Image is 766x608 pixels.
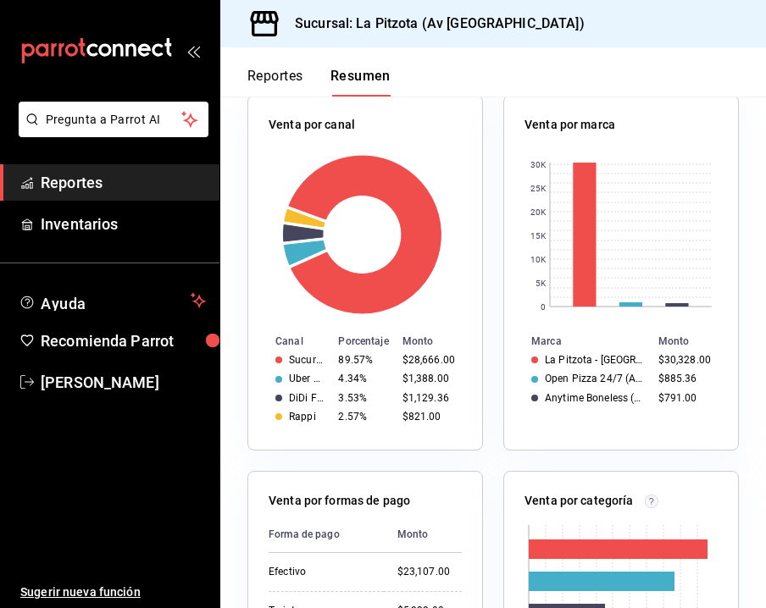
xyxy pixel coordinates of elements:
div: Rappi [289,411,316,423]
th: Monto [396,332,482,351]
text: 20K [530,207,547,217]
th: Monto [384,517,462,553]
button: Resumen [330,68,391,97]
span: Inventarios [41,213,206,235]
button: open_drawer_menu [186,44,200,58]
button: Pregunta a Parrot AI [19,102,208,137]
text: 15K [530,231,547,240]
a: Pregunta a Parrot AI [12,123,208,141]
div: navigation tabs [247,68,391,97]
div: $30,328.00 [658,354,711,366]
span: Ayuda [41,290,184,311]
span: Recomienda Parrot [41,329,206,352]
div: Open Pizza 24/7 (Av. [GEOGRAPHIC_DATA]) [545,373,645,384]
text: 5K [536,279,547,288]
div: $1,129.36 [402,392,455,404]
div: 3.53% [338,392,388,404]
div: Anytime Boneless (Av. [GEOGRAPHIC_DATA]) [545,392,645,404]
th: Porcentaje [331,332,395,351]
th: Marca [504,332,652,351]
div: La Pitzota - [GEOGRAPHIC_DATA] [545,354,645,366]
button: Reportes [247,68,303,97]
div: $885.36 [658,373,711,384]
text: 10K [530,255,547,264]
p: Venta por canal [269,116,355,134]
div: 89.57% [338,354,388,366]
span: Sugerir nueva función [20,583,206,601]
th: Forma de pago [269,517,384,553]
p: Venta por marca [525,116,615,134]
div: Sucursal [289,354,325,366]
p: Venta por categoría [525,492,634,510]
span: Pregunta a Parrot AI [46,111,182,129]
div: $23,107.00 [397,565,462,579]
th: Monto [652,332,738,351]
div: 2.57% [338,411,388,423]
h3: Sucursal: La Pitzota (Av [GEOGRAPHIC_DATA]) [281,14,585,34]
div: DiDi Food [289,392,325,404]
span: [PERSON_NAME] [41,371,206,394]
div: Uber Eats [289,373,325,384]
text: 25K [530,184,547,193]
div: $1,388.00 [402,373,455,384]
text: 30K [530,160,547,169]
div: Efectivo [269,565,370,579]
div: $28,666.00 [402,354,455,366]
p: Venta por formas de pago [269,492,410,510]
div: $791.00 [658,392,711,404]
text: 0 [541,302,546,312]
th: Canal [248,332,331,351]
span: Reportes [41,171,206,194]
div: 4.34% [338,373,388,384]
div: $821.00 [402,411,455,423]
